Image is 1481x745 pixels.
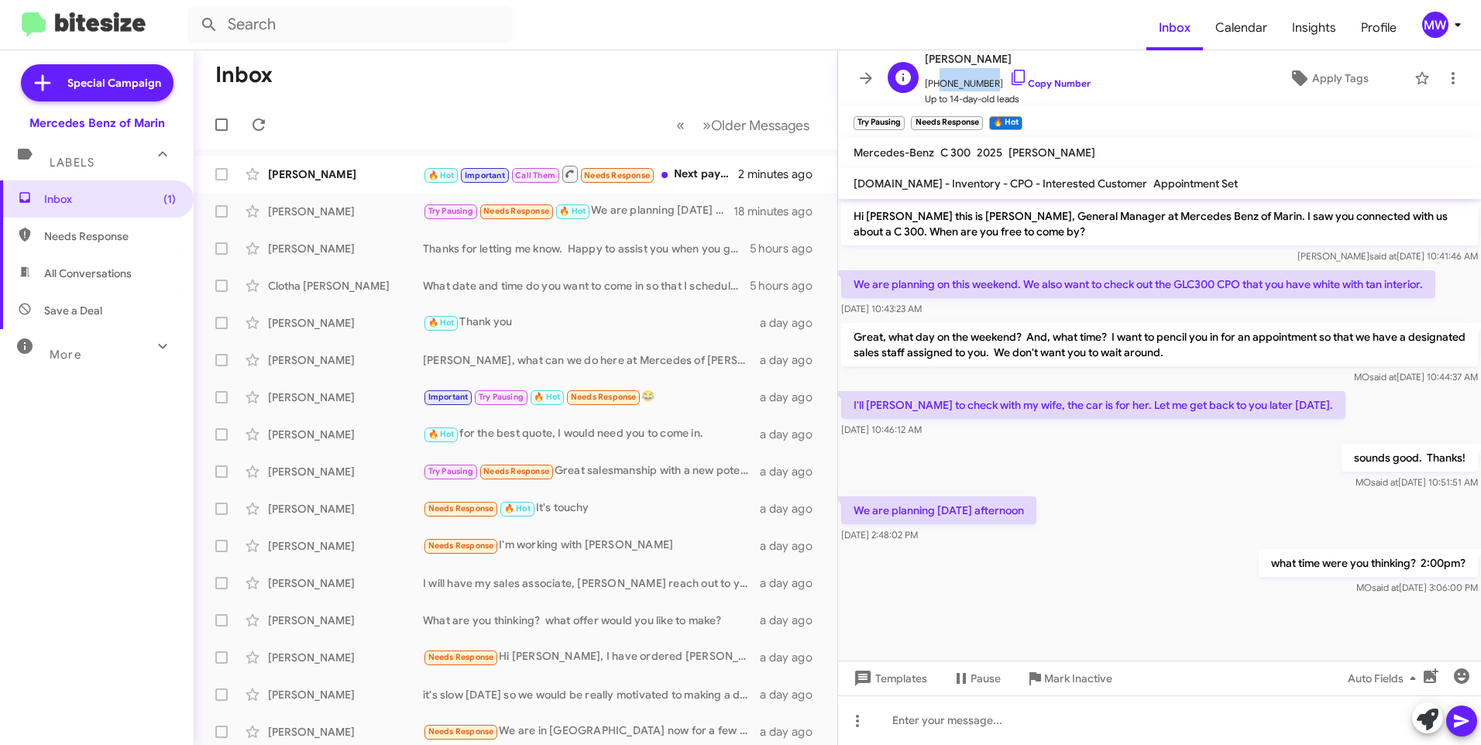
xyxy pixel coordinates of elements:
div: 2 minutes ago [738,167,825,182]
div: a day ago [760,613,825,628]
div: a day ago [760,352,825,368]
button: Templates [838,664,940,692]
div: a day ago [760,650,825,665]
p: I'll [PERSON_NAME] to check with my wife, the car is for her. Let me get back to you later [DATE]. [841,391,1345,419]
span: Needs Response [428,726,494,736]
span: Inbox [44,191,176,207]
p: what time were you thinking? 2:00pm? [1259,549,1478,577]
span: [DATE] 10:43:23 AM [841,303,922,314]
span: MO [DATE] 10:51:51 AM [1356,476,1478,488]
span: » [703,115,711,135]
div: What date and time do you want to come in so that I schedule you for an appointment? This way, I ... [423,278,750,294]
div: [PERSON_NAME] [268,241,423,256]
div: [PERSON_NAME] [268,167,423,182]
button: Mark Inactive [1013,664,1125,692]
div: a day ago [760,464,825,479]
button: Apply Tags [1249,64,1407,92]
span: said at [1369,250,1397,262]
div: I will have my sales associate, [PERSON_NAME] reach out to you. [423,575,760,591]
span: Inbox [1146,5,1203,50]
span: Save a Deal [44,303,102,318]
span: Needs Response [571,392,637,402]
span: 🔥 Hot [428,170,455,180]
p: We are planning on this weekend. We also want to check out the GLC300 CPO that you have white wit... [841,270,1435,298]
span: Try Pausing [428,206,473,216]
span: Appointment Set [1153,177,1238,191]
div: Clotha [PERSON_NAME] [268,278,423,294]
div: What are you thinking? what offer would you like to make? [423,613,760,628]
span: [DATE] 10:46:12 AM [841,424,922,435]
div: I'm working with [PERSON_NAME] [423,537,760,554]
div: [PERSON_NAME] [268,352,423,368]
span: [PERSON_NAME] [925,50,1091,68]
div: [PERSON_NAME] [268,315,423,331]
div: Hi [PERSON_NAME], I have ordered [PERSON_NAME] during [DATE] sales, thanks for all the messages a... [423,648,760,666]
div: MW [1422,12,1448,38]
button: Next [693,109,819,141]
div: a day ago [760,390,825,405]
span: [DOMAIN_NAME] - Inventory - CPO - Interested Customer [854,177,1147,191]
div: [PERSON_NAME] [268,687,423,702]
div: a day ago [760,724,825,740]
span: Special Campaign [67,75,161,91]
span: Apply Tags [1312,64,1369,92]
span: More [50,348,81,362]
span: Auto Fields [1348,664,1422,692]
div: [PERSON_NAME] [268,613,423,628]
div: a day ago [760,501,825,517]
div: Thank you [423,314,760,331]
span: « [676,115,685,135]
span: [PHONE_NUMBER] [925,68,1091,91]
span: Needs Response [428,541,494,551]
a: Insights [1280,5,1349,50]
div: We are in [GEOGRAPHIC_DATA] now for a few months. Thanks [423,723,760,740]
button: Auto Fields [1335,664,1435,692]
span: Profile [1349,5,1409,50]
div: 5 hours ago [750,278,825,294]
span: Important [465,170,505,180]
span: Needs Response [584,170,650,180]
span: said at [1371,476,1398,488]
div: We are planning [DATE] afternoon [423,202,734,220]
div: 18 minutes ago [734,204,825,219]
div: 😂 [423,388,760,406]
div: It's touchy [423,500,760,517]
span: Older Messages [711,117,809,134]
span: Up to 14-day-old leads [925,91,1091,107]
span: [PERSON_NAME] [1009,146,1095,160]
span: 🔥 Hot [504,503,531,513]
span: 🔥 Hot [428,429,455,439]
span: Needs Response [483,466,549,476]
div: Thanks for letting me know. Happy to assist you when you get back. [423,241,750,256]
span: Templates [850,664,927,692]
p: Great, what day on the weekend? And, what time? I want to pencil you in for an appointment so tha... [841,323,1478,366]
span: MO [DATE] 10:44:37 AM [1354,371,1478,383]
span: Needs Response [483,206,549,216]
a: Copy Number [1009,77,1091,89]
span: MO [DATE] 3:06:00 PM [1356,582,1478,593]
div: a day ago [760,538,825,554]
span: [PERSON_NAME] [DATE] 10:41:46 AM [1297,250,1478,262]
a: Calendar [1203,5,1280,50]
span: Mark Inactive [1044,664,1112,692]
span: 🔥 Hot [534,392,560,402]
span: Call Them [515,170,555,180]
span: Important [428,392,469,402]
span: Needs Response [44,228,176,244]
div: 5 hours ago [750,241,825,256]
a: Special Campaign [21,64,174,101]
div: for the best quote, I would need you to come in. [423,425,760,443]
div: Next pay day will be the 19th [423,164,738,184]
small: Try Pausing [854,116,905,130]
button: MW [1409,12,1464,38]
p: We are planning [DATE] afternoon [841,496,1036,524]
div: [PERSON_NAME], what can we do here at Mercedes of [PERSON_NAME] to earn your business? [423,352,760,368]
div: a day ago [760,687,825,702]
span: said at [1372,582,1399,593]
span: Pause [971,664,1001,692]
span: All Conversations [44,266,132,281]
span: Needs Response [428,652,494,662]
span: [DATE] 2:48:02 PM [841,529,918,541]
span: (1) [163,191,176,207]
